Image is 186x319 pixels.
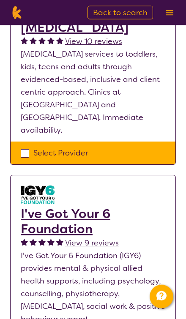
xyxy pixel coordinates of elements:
[38,37,46,44] img: fullstar
[56,238,63,245] img: fullstar
[21,37,28,44] img: fullstar
[166,10,173,16] img: menu
[21,206,165,237] a: I've Got Your 6 Foundation
[38,238,46,245] img: fullstar
[65,237,119,249] a: View 9 reviews
[88,6,153,19] a: Back to search
[21,185,55,204] img: aw0qclyvxjfem2oefjis.jpg
[65,35,122,48] a: View 10 reviews
[65,238,119,248] span: View 9 reviews
[65,36,122,46] span: View 10 reviews
[47,238,55,245] img: fullstar
[93,8,148,18] span: Back to search
[21,48,165,136] p: [MEDICAL_DATA] services to toddlers, kids, teens and adults through evidenced-based, inclusive an...
[10,6,23,19] img: Karista logo
[21,238,28,245] img: fullstar
[30,238,37,245] img: fullstar
[30,37,37,44] img: fullstar
[150,285,173,308] button: Channel Menu
[47,37,55,44] img: fullstar
[56,37,63,44] img: fullstar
